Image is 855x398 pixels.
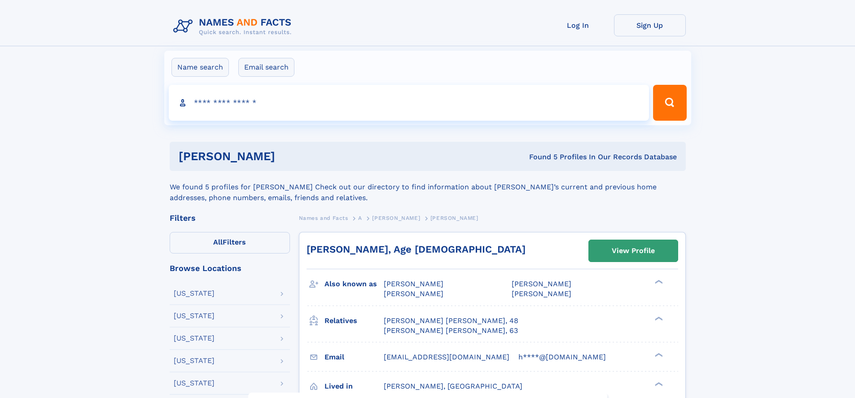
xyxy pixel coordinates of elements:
[512,289,571,298] span: [PERSON_NAME]
[614,14,686,36] a: Sign Up
[324,313,384,328] h3: Relatives
[238,58,294,77] label: Email search
[384,382,522,390] span: [PERSON_NAME], [GEOGRAPHIC_DATA]
[213,238,223,246] span: All
[169,85,649,121] input: search input
[174,290,215,297] div: [US_STATE]
[299,212,348,223] a: Names and Facts
[653,279,663,285] div: ❯
[358,215,362,221] span: A
[171,58,229,77] label: Name search
[384,289,443,298] span: [PERSON_NAME]
[384,326,518,336] a: [PERSON_NAME] [PERSON_NAME], 63
[512,280,571,288] span: [PERSON_NAME]
[653,315,663,321] div: ❯
[384,316,518,326] a: [PERSON_NAME] [PERSON_NAME], 48
[324,276,384,292] h3: Also known as
[170,171,686,203] div: We found 5 profiles for [PERSON_NAME] Check out our directory to find information about [PERSON_N...
[179,151,402,162] h1: [PERSON_NAME]
[358,212,362,223] a: A
[612,241,655,261] div: View Profile
[170,14,299,39] img: Logo Names and Facts
[372,212,420,223] a: [PERSON_NAME]
[384,280,443,288] span: [PERSON_NAME]
[653,85,686,121] button: Search Button
[542,14,614,36] a: Log In
[174,357,215,364] div: [US_STATE]
[324,379,384,394] h3: Lived in
[174,312,215,319] div: [US_STATE]
[307,244,526,255] a: [PERSON_NAME], Age [DEMOGRAPHIC_DATA]
[384,353,509,361] span: [EMAIL_ADDRESS][DOMAIN_NAME]
[653,381,663,387] div: ❯
[653,352,663,358] div: ❯
[430,215,478,221] span: [PERSON_NAME]
[174,335,215,342] div: [US_STATE]
[324,350,384,365] h3: Email
[589,240,678,262] a: View Profile
[372,215,420,221] span: [PERSON_NAME]
[170,214,290,222] div: Filters
[170,232,290,254] label: Filters
[402,152,677,162] div: Found 5 Profiles In Our Records Database
[174,380,215,387] div: [US_STATE]
[170,264,290,272] div: Browse Locations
